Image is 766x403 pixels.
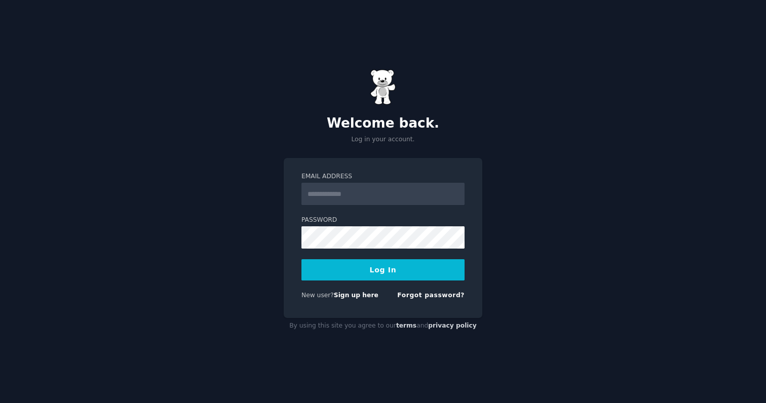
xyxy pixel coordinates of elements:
p: Log in your account. [284,135,482,144]
label: Password [301,216,465,225]
a: privacy policy [428,322,477,329]
label: Email Address [301,172,465,181]
span: New user? [301,292,334,299]
div: By using this site you agree to our and [284,318,482,334]
a: terms [396,322,416,329]
img: Gummy Bear [370,69,396,105]
a: Sign up here [334,292,378,299]
a: Forgot password? [397,292,465,299]
h2: Welcome back. [284,115,482,132]
button: Log In [301,259,465,280]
